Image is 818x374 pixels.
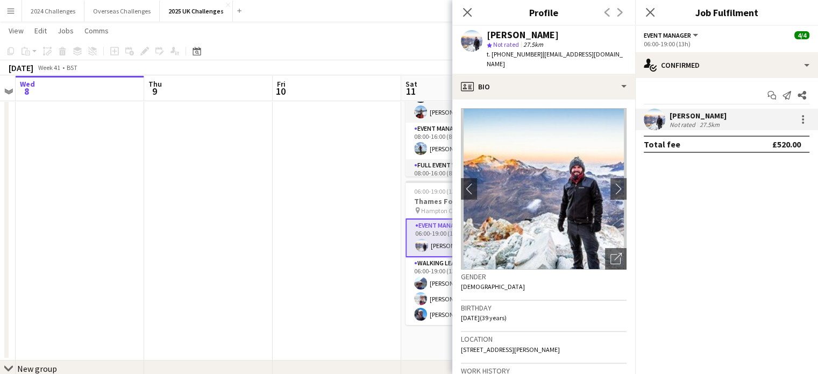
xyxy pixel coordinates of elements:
app-job-card: 06:00-19:00 (13h)4/4Thames Footpath Hampton Court2 RolesEvent Manager1/106:00-19:00 (13h)[PERSON_... [406,181,526,325]
div: Bio [452,74,635,100]
h3: Job Fulfilment [635,5,818,19]
img: Crew avatar or photo [461,108,627,270]
button: 2024 Challenges [22,1,84,22]
app-card-role: Event Manager1/108:00-16:00 (8h)[PERSON_NAME] [406,123,526,159]
div: £520.00 [772,139,801,150]
div: [DATE] [9,62,33,73]
app-card-role: Walking Leader3/306:00-19:00 (13h)[PERSON_NAME][PERSON_NAME][PERSON_NAME] [406,257,526,325]
button: Event Manager [644,31,700,39]
div: 27.5km [698,121,722,129]
span: View [9,26,24,36]
button: 2025 UK Challenges [160,1,233,22]
span: 4/4 [794,31,809,39]
span: Thu [148,79,162,89]
span: Sat [406,79,417,89]
h3: Location [461,334,627,344]
span: Wed [20,79,35,89]
span: 11 [404,85,417,97]
div: [PERSON_NAME] [487,30,559,40]
h3: Thames Footpath [406,196,526,206]
div: Total fee [644,139,680,150]
h3: Birthday [461,303,627,313]
h3: Gender [461,272,627,281]
span: 06:00-19:00 (13h) [414,187,461,195]
div: Confirmed [635,52,818,78]
span: Not rated [493,40,519,48]
span: t. [PHONE_NUMBER] [487,50,543,58]
a: Edit [30,24,51,38]
div: Not rated [670,121,698,129]
div: Open photos pop-in [605,248,627,270]
a: Jobs [53,24,78,38]
span: | [EMAIL_ADDRESS][DOMAIN_NAME] [487,50,623,68]
div: 06:00-19:00 (13h) [644,40,809,48]
a: Comms [80,24,113,38]
span: Edit [34,26,47,36]
app-card-role: Event Manager1/106:00-19:00 (13h)[PERSON_NAME] [406,218,526,257]
div: [PERSON_NAME] [670,111,727,121]
span: 9 [147,85,162,97]
div: New group [17,363,57,374]
span: Week 41 [35,63,62,72]
span: Event Manager [644,31,691,39]
h3: Profile [452,5,635,19]
button: Overseas Challenges [84,1,160,22]
app-card-role: Full Event Walking Leader2/208:00-16:00 (8h) [406,159,526,211]
span: 8 [18,85,35,97]
span: Fri [277,79,286,89]
span: [DATE] (39 years) [461,314,507,322]
span: Hampton Court [421,207,464,215]
div: BST [67,63,77,72]
a: View [4,24,28,38]
span: 27.5km [521,40,545,48]
span: 10 [275,85,286,97]
span: [STREET_ADDRESS][PERSON_NAME] [461,345,560,354]
span: Comms [84,26,109,36]
span: Jobs [58,26,74,36]
span: [DEMOGRAPHIC_DATA] [461,283,525,291]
